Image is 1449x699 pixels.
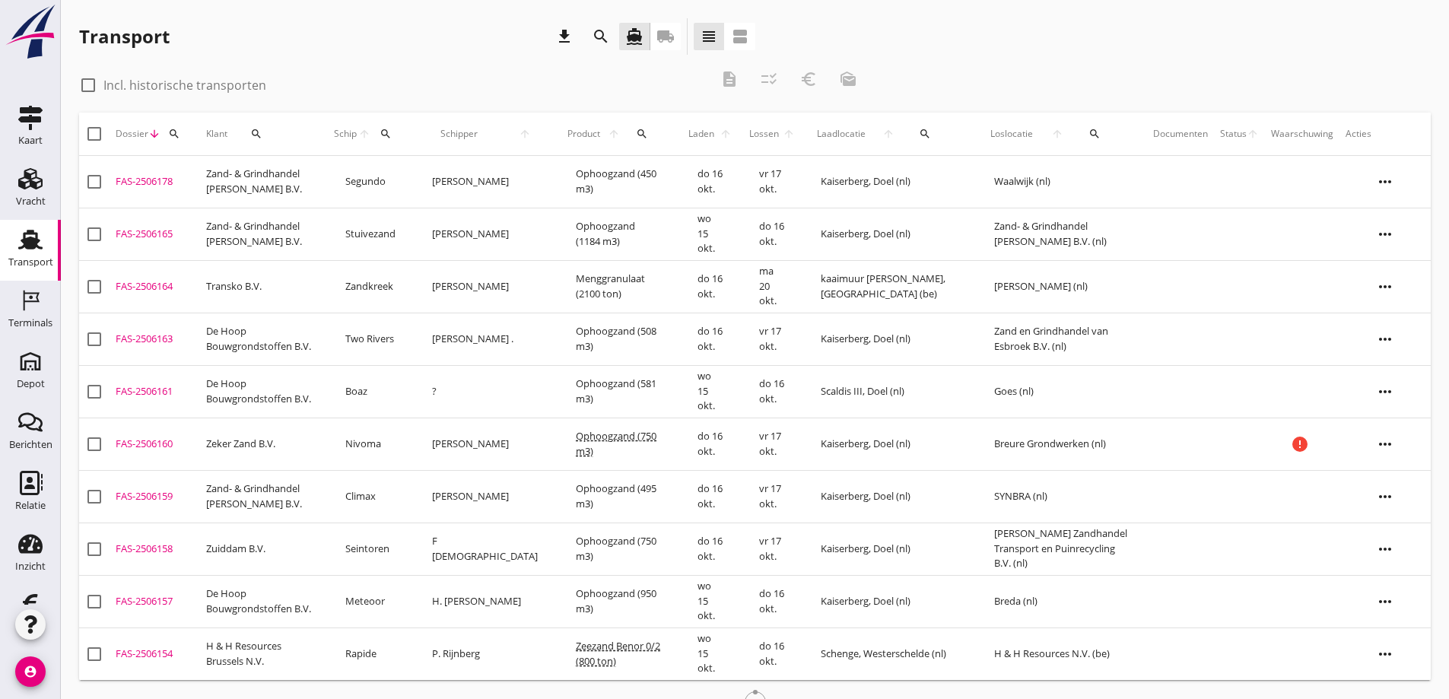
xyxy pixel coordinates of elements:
[802,208,975,260] td: Kaiserberg, Doel (nl)
[327,260,414,313] td: Zandkreek
[802,470,975,523] td: Kaiserberg, Doel (nl)
[420,127,498,141] span: Schipper
[15,656,46,687] i: account_circle
[200,470,327,523] td: Zand- & Grindhandel [PERSON_NAME] B.V.
[679,628,741,680] td: wo 15 okt.
[679,156,741,208] td: do 16 okt.
[741,470,803,523] td: vr 17 okt.
[802,156,975,208] td: Kaiserberg, Doel (nl)
[1042,128,1072,140] i: arrow_upward
[116,384,194,399] div: FAS-2506161
[103,78,266,93] label: Incl. historische transporten
[79,24,170,49] div: Transport
[625,27,643,46] i: directions_boat
[116,279,194,294] div: FAS-2506164
[576,639,660,668] span: Zeezand Benor 0/2 (800 ton)
[994,174,1050,188] span: Waalwijk (nl)
[994,279,1088,293] span: [PERSON_NAME] (nl)
[679,523,741,575] td: do 16 okt.
[679,470,741,523] td: do 16 okt.
[200,365,327,418] td: De Hoop Bouwgrondstoffen B.V.
[1247,128,1259,140] i: arrow_upward
[200,313,327,365] td: De Hoop Bouwgrondstoffen B.V.
[994,489,1047,503] span: SYNBRA (nl)
[802,260,975,313] td: kaaimuur [PERSON_NAME], [GEOGRAPHIC_DATA] (be)
[1291,435,1309,453] i: error
[200,156,327,208] td: Zand- & Grindhandel [PERSON_NAME] B.V.
[116,437,194,452] div: FAS-2506160
[802,313,975,365] td: Kaiserberg, Doel (nl)
[717,128,735,140] i: arrow_upward
[1364,423,1406,465] i: more_horiz
[414,523,558,575] td: F [DEMOGRAPHIC_DATA]
[116,332,194,347] div: FAS-2506163
[333,127,357,141] span: Schip
[15,500,46,510] div: Relatie
[116,174,194,189] div: FAS-2506178
[982,127,1042,141] span: Loslocatie
[15,561,46,571] div: Inzicht
[8,318,52,328] div: Terminals
[679,418,741,470] td: do 16 okt.
[741,418,803,470] td: vr 17 okt.
[414,418,558,470] td: [PERSON_NAME]
[414,628,558,680] td: P. Rijnberg
[200,628,327,680] td: H & H Resources Brussels N.V.
[747,127,780,141] span: Lossen
[874,128,903,140] i: arrow_upward
[802,418,975,470] td: Kaiserberg, Doel (nl)
[3,4,58,60] img: logo-small.a267ee39.svg
[414,470,558,523] td: [PERSON_NAME]
[679,260,741,313] td: do 16 okt.
[558,523,679,575] td: Ophoogzand (750 m3)
[679,313,741,365] td: do 16 okt.
[576,429,656,458] span: Ophoogzand (750 m3)
[994,526,1127,570] span: [PERSON_NAME] Zandhandel Transport en Puinrecycling B.V. (nl)
[116,542,194,557] div: FAS-2506158
[200,575,327,628] td: De Hoop Bouwgrondstoffen B.V.
[168,128,180,140] i: search
[498,128,551,140] i: arrow_upward
[1153,127,1208,141] div: Documenten
[116,227,194,242] div: FAS-2506165
[656,27,675,46] i: local_shipping
[1364,370,1406,413] i: more_horiz
[200,208,327,260] td: Zand- & Grindhandel [PERSON_NAME] B.V.
[327,156,414,208] td: Segundo
[148,128,160,140] i: arrow_downward
[555,27,574,46] i: download
[327,628,414,680] td: Rapide
[8,257,53,267] div: Transport
[558,156,679,208] td: Ophoogzand (450 m3)
[994,219,1107,248] span: Zand- & Grindhandel [PERSON_NAME] B.V. (nl)
[741,208,803,260] td: do 16 okt.
[558,575,679,628] td: Ophoogzand (950 m3)
[327,365,414,418] td: Boaz
[809,127,874,141] span: Laadlocatie
[741,156,803,208] td: vr 17 okt.
[17,379,45,389] div: Depot
[116,127,148,141] span: Dossier
[700,27,718,46] i: view_headline
[9,440,52,450] div: Berichten
[327,523,414,575] td: Seintoren
[994,384,1034,398] span: Goes (nl)
[685,127,717,141] span: Laden
[802,628,975,680] td: Schenge, Westerschelde (nl)
[802,365,975,418] td: Scaldis III, Doel (nl)
[327,313,414,365] td: Two Rivers
[116,594,194,609] div: FAS-2506157
[741,575,803,628] td: do 16 okt.
[414,260,558,313] td: [PERSON_NAME]
[604,128,624,140] i: arrow_upward
[1088,128,1101,140] i: search
[802,523,975,575] td: Kaiserberg, Doel (nl)
[1364,528,1406,570] i: more_horiz
[200,260,327,313] td: Transko B.V.
[1271,127,1333,141] div: Waarschuwing
[558,313,679,365] td: Ophoogzand (508 m3)
[1364,265,1406,308] i: more_horiz
[558,260,679,313] td: Menggranulaat (2100 ton)
[206,116,321,152] div: Klant
[327,575,414,628] td: Meteoor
